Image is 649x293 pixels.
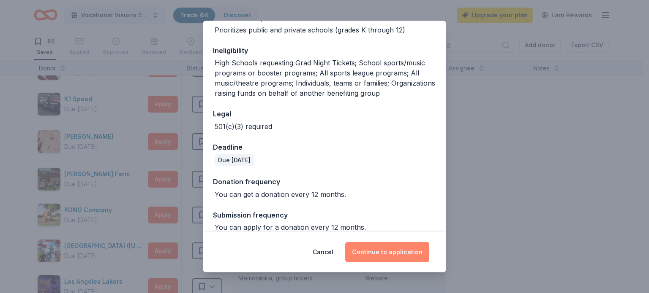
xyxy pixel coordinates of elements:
div: Deadline [213,142,436,153]
div: Ineligibility [213,45,436,56]
div: You can get a donation every 12 months. [215,189,346,199]
button: Cancel [313,242,333,262]
div: Due [DATE] [215,154,254,166]
div: Legal [213,108,436,119]
div: 501(c)(3) required [215,121,272,132]
div: Donation frequency [213,176,436,187]
div: Submission frequency [213,210,436,220]
button: Continue to application [345,242,429,262]
div: Prioritizes public and private schools (grades K through 12) [215,25,405,35]
div: High Schools requesting Grad Night Tickets; School sports/music programs or booster programs; All... [215,58,436,98]
div: You can apply for a donation every 12 months. [215,222,366,232]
